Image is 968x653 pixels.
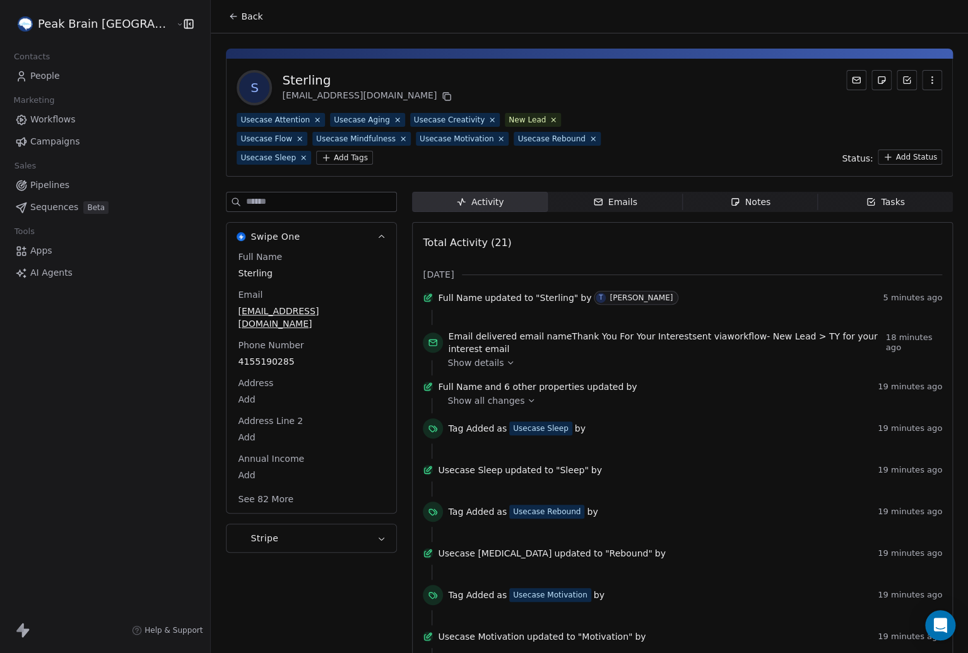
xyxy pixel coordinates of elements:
[438,380,482,393] span: Full Name
[251,532,278,544] span: Stripe
[8,91,60,110] span: Marketing
[497,589,507,601] span: as
[83,201,109,214] span: Beta
[554,547,603,560] span: updated to
[237,232,245,241] img: Swipe One
[30,69,60,83] span: People
[38,16,173,32] span: Peak Brain [GEOGRAPHIC_DATA]
[30,266,73,279] span: AI Agents
[235,339,306,351] span: Phone Number
[878,632,942,642] span: 19 minutes ago
[866,196,905,209] div: Tasks
[599,293,603,303] div: T
[423,268,454,281] span: [DATE]
[581,291,591,304] span: by
[438,464,502,476] span: Usecase Sleep
[505,464,553,476] span: updated to
[497,505,507,518] span: as
[235,250,285,263] span: Full Name
[9,222,40,241] span: Tools
[878,150,942,165] button: Add Status
[536,291,578,304] span: "Sterling"
[237,534,245,543] img: Stripe
[447,394,933,407] a: Show all changes
[238,305,385,330] span: [EMAIL_ADDRESS][DOMAIN_NAME]
[10,131,200,152] a: Campaigns
[240,152,296,163] div: Usecase Sleep
[238,267,385,279] span: Sterling
[241,10,263,23] span: Back
[591,464,602,476] span: by
[30,201,78,214] span: Sequences
[18,16,33,32] img: Peak%20Brain%20Logo.png
[878,382,942,392] span: 19 minutes ago
[145,625,203,635] span: Help & Support
[10,240,200,261] a: Apps
[238,431,385,444] span: Add
[240,133,292,144] div: Usecase Flow
[238,469,385,481] span: Add
[238,355,385,368] span: 4155190285
[10,109,200,130] a: Workflows
[30,135,80,148] span: Campaigns
[30,179,69,192] span: Pipelines
[883,293,942,303] span: 5 minutes ago
[878,548,942,558] span: 19 minutes ago
[9,156,42,175] span: Sales
[282,71,454,89] div: Sterling
[420,133,494,144] div: Usecase Motivation
[8,47,56,66] span: Contacts
[447,356,933,369] a: Show details
[655,547,666,560] span: by
[556,464,589,476] span: "Sleep"
[316,151,373,165] button: Add Tags
[842,152,873,165] span: Status:
[447,356,504,369] span: Show details
[878,590,942,600] span: 19 minutes ago
[251,230,300,243] span: Swipe One
[235,377,276,389] span: Address
[227,250,396,513] div: Swipe OneSwipe One
[235,452,307,465] span: Annual Income
[438,291,482,304] span: Full Name
[572,331,692,341] span: Thank You For Your Interest
[438,547,552,560] span: Usecase [MEDICAL_DATA]
[448,331,516,341] span: Email delivered
[587,505,598,518] span: by
[30,244,52,257] span: Apps
[423,237,511,249] span: Total Activity (21)
[730,196,770,209] div: Notes
[527,630,575,643] span: updated to
[227,524,396,552] button: StripeStripe
[334,114,390,126] div: Usecase Aging
[610,293,673,302] div: [PERSON_NAME]
[635,630,646,643] span: by
[878,507,942,517] span: 19 minutes ago
[886,332,943,353] span: 18 minutes ago
[438,630,524,643] span: Usecase Motivation
[230,488,301,510] button: See 82 More
[605,547,652,560] span: "Rebound"
[513,423,569,434] div: Usecase Sleep
[448,505,494,518] span: Tag Added
[10,262,200,283] a: AI Agents
[10,175,200,196] a: Pipelines
[575,422,586,435] span: by
[517,133,585,144] div: Usecase Rebound
[626,380,637,393] span: by
[497,422,507,435] span: as
[282,89,454,104] div: [EMAIL_ADDRESS][DOMAIN_NAME]
[235,288,265,301] span: Email
[238,393,385,406] span: Add
[10,66,200,86] a: People
[578,630,633,643] span: "Motivation"
[878,465,942,475] span: 19 minutes ago
[235,415,305,427] span: Address Line 2
[513,506,581,517] div: Usecase Rebound
[221,5,270,28] button: Back
[30,113,76,126] span: Workflows
[10,197,200,218] a: SequencesBeta
[227,223,396,250] button: Swipe OneSwipe One
[509,114,546,126] div: New Lead
[448,589,494,601] span: Tag Added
